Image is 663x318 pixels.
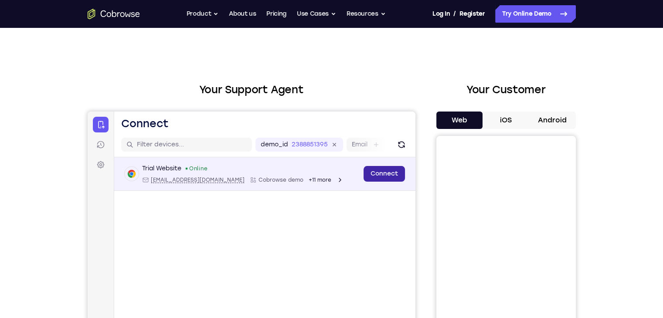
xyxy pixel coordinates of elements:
[221,65,244,72] span: +11 more
[453,9,456,19] span: /
[88,82,415,98] h2: Your Support Agent
[529,112,576,129] button: Android
[276,54,317,70] a: Connect
[432,5,450,23] a: Log In
[54,65,157,72] div: Email
[97,54,120,61] div: Online
[54,53,94,61] div: Trial Website
[229,5,256,23] a: About us
[436,82,576,98] h2: Your Customer
[187,5,219,23] button: Product
[495,5,576,23] a: Try Online Demo
[151,262,204,280] button: 6-digit code
[27,46,328,79] div: Open device details
[88,9,140,19] a: Go to the home page
[63,65,157,72] span: web@example.com
[436,112,483,129] button: Web
[171,65,216,72] span: Cobrowse demo
[297,5,336,23] button: Use Cases
[483,112,529,129] button: iOS
[347,5,386,23] button: Resources
[98,56,100,58] div: New devices found.
[162,65,216,72] div: App
[266,5,286,23] a: Pricing
[459,5,485,23] a: Register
